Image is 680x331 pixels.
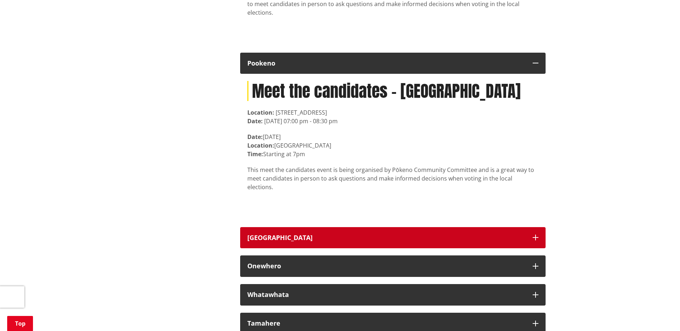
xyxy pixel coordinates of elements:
div: Tamahere [247,320,526,327]
a: Top [7,316,33,331]
p: [DATE] [GEOGRAPHIC_DATA] Starting at 7pm [247,133,538,158]
button: [GEOGRAPHIC_DATA] [240,227,546,249]
p: This meet the candidates event is being organised by Pōkeno Community Committee and is a great wa... [247,165,538,191]
strong: Location: [247,141,274,149]
time: [DATE] 07:00 pm - 08:30 pm [264,117,338,125]
h1: Meet the candidates - [GEOGRAPHIC_DATA] [247,81,538,101]
strong: Date: [247,133,263,141]
div: [GEOGRAPHIC_DATA] [247,234,526,241]
button: Whatawhata [240,284,546,306]
button: Pookeno [240,53,546,74]
span: [STREET_ADDRESS] [276,109,327,116]
div: Whatawhata [247,291,526,298]
div: Onewhero [247,263,526,270]
iframe: Messenger Launcher [647,301,673,327]
div: Pookeno [247,60,526,67]
strong: Date: [247,117,263,125]
button: Onewhero [240,255,546,277]
strong: Location: [247,109,274,116]
strong: Time: [247,150,263,158]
